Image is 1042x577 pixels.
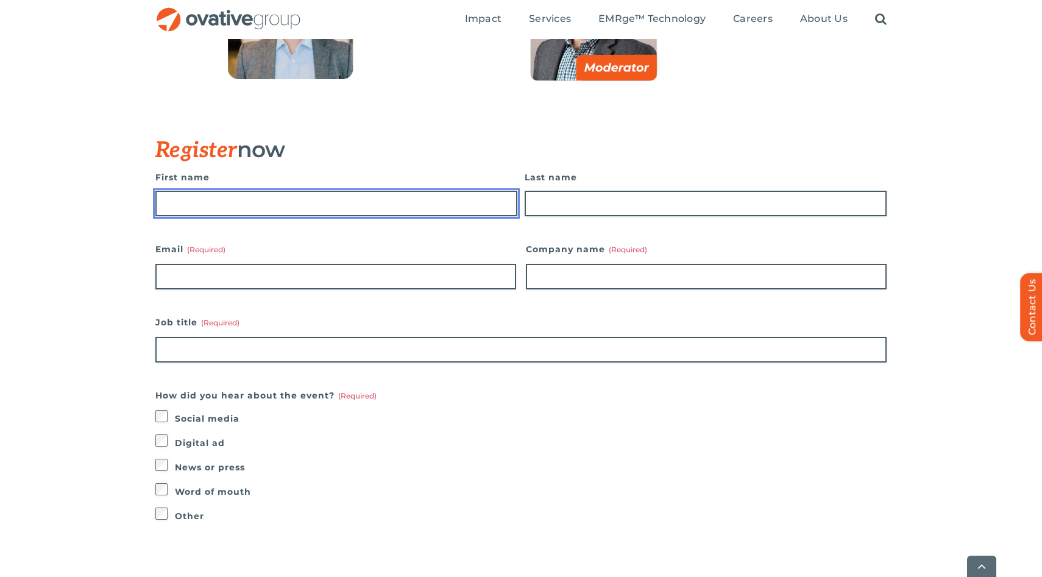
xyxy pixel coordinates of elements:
[155,137,237,164] span: Register
[529,13,571,25] span: Services
[733,13,773,25] span: Careers
[155,314,887,331] label: Job title
[155,241,516,258] label: Email
[201,318,239,327] span: (Required)
[155,169,517,186] label: First name
[187,245,225,254] span: (Required)
[526,241,887,258] label: Company name
[175,434,887,451] label: Digital ad
[175,410,887,427] label: Social media
[155,6,302,18] a: OG_Full_horizontal_RGB
[529,13,571,26] a: Services
[609,245,647,254] span: (Required)
[875,13,887,26] a: Search
[465,13,502,25] span: Impact
[338,391,377,400] span: (Required)
[175,483,887,500] label: Word of mouth
[175,508,887,525] label: Other
[800,13,848,25] span: About Us
[733,13,773,26] a: Careers
[800,13,848,26] a: About Us
[525,169,887,186] label: Last name
[598,13,706,25] span: EMRge™ Technology
[155,137,826,163] h3: now
[465,13,502,26] a: Impact
[155,387,377,404] legend: How did you hear about the event?
[175,459,887,476] label: News or press
[598,13,706,26] a: EMRge™ Technology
